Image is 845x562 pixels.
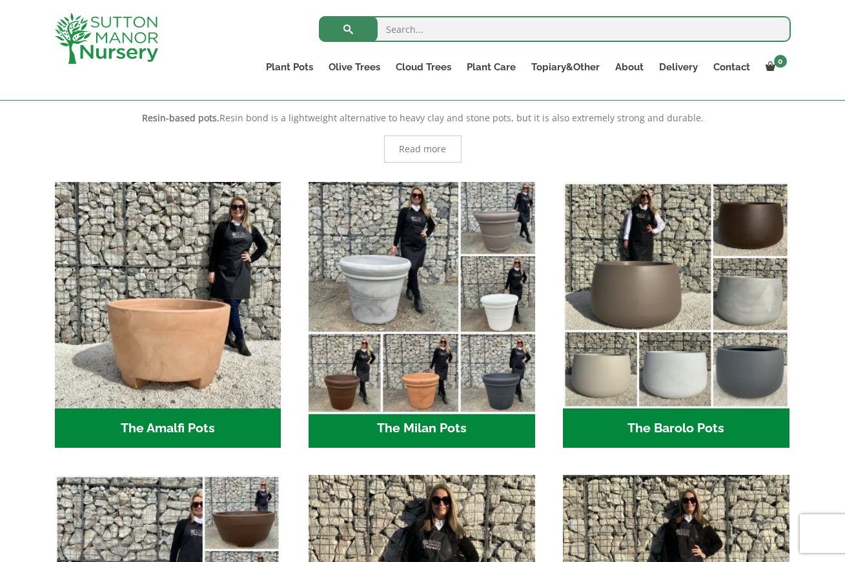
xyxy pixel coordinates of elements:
[388,58,459,76] a: Cloud Trees
[563,182,789,448] a: Visit product category The Barolo Pots
[563,408,789,448] h2: The Barolo Pots
[321,58,388,76] a: Olive Trees
[459,58,524,76] a: Plant Care
[399,145,446,154] span: Read more
[309,408,535,448] h2: The Milan Pots
[55,13,158,64] img: logo
[651,58,706,76] a: Delivery
[55,110,791,126] p: Resin bond is a lightweight alternative to heavy clay and stone pots, but it is also extremely st...
[774,55,787,68] span: 0
[758,58,791,76] a: 0
[258,58,321,76] a: Plant Pots
[607,58,651,76] a: About
[706,58,758,76] a: Contact
[55,182,281,448] a: Visit product category The Amalfi Pots
[55,408,281,448] h2: The Amalfi Pots
[142,112,219,124] strong: Resin-based pots.
[303,176,541,414] img: The Milan Pots
[563,182,789,408] img: The Barolo Pots
[309,182,535,448] a: Visit product category The Milan Pots
[55,182,281,408] img: The Amalfi Pots
[524,58,607,76] a: Topiary&Other
[319,16,791,42] input: Search...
